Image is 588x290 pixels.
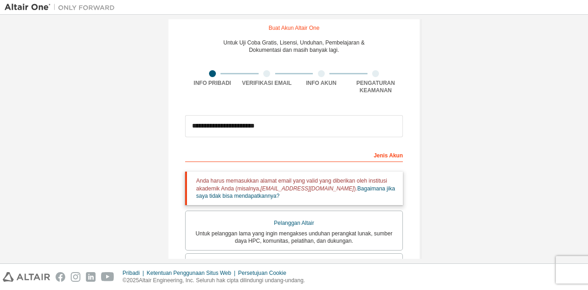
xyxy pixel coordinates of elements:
img: facebook.svg [56,272,65,282]
font: Info Pribadi [194,80,231,86]
font: Jenis Akun [373,152,403,159]
font: Pelanggan Altair [274,220,314,226]
font: Verifikasi Email [242,80,292,86]
img: linkedin.svg [86,272,96,282]
font: Untuk Uji Coba Gratis, Lisensi, Unduhan, Pembelajaran & [223,39,365,46]
font: Persetujuan Cookie [238,270,286,276]
font: Untuk pelanggan lama yang ingin mengakses unduhan perangkat lunak, sumber daya HPC, komunitas, pe... [196,230,392,244]
font: Anda harus memasukkan alamat email yang valid yang diberikan oleh institusi akademik Anda (misalnya, [196,178,387,191]
font: ). [354,185,357,192]
font: Altair Engineering, Inc. Seluruh hak cipta dilindungi undang-undang. [139,277,305,284]
font: Ketentuan Penggunaan Situs Web [147,270,231,276]
a: Bagaimana jika saya tidak bisa mendapatkannya? [196,185,395,199]
font: © [123,277,127,284]
font: Dokumentasi dan masih banyak lagi. [249,47,339,53]
font: Info Akun [306,80,336,86]
font: Pribadi [123,270,140,276]
img: youtube.svg [101,272,114,282]
font: 2025 [127,277,139,284]
font: Buat Akun Altair One [269,25,320,31]
font: Pengaturan Keamanan [356,80,395,94]
font: [EMAIL_ADDRESS][DOMAIN_NAME] [260,185,354,192]
img: instagram.svg [71,272,80,282]
img: altair_logo.svg [3,272,50,282]
img: Altair Satu [5,3,119,12]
